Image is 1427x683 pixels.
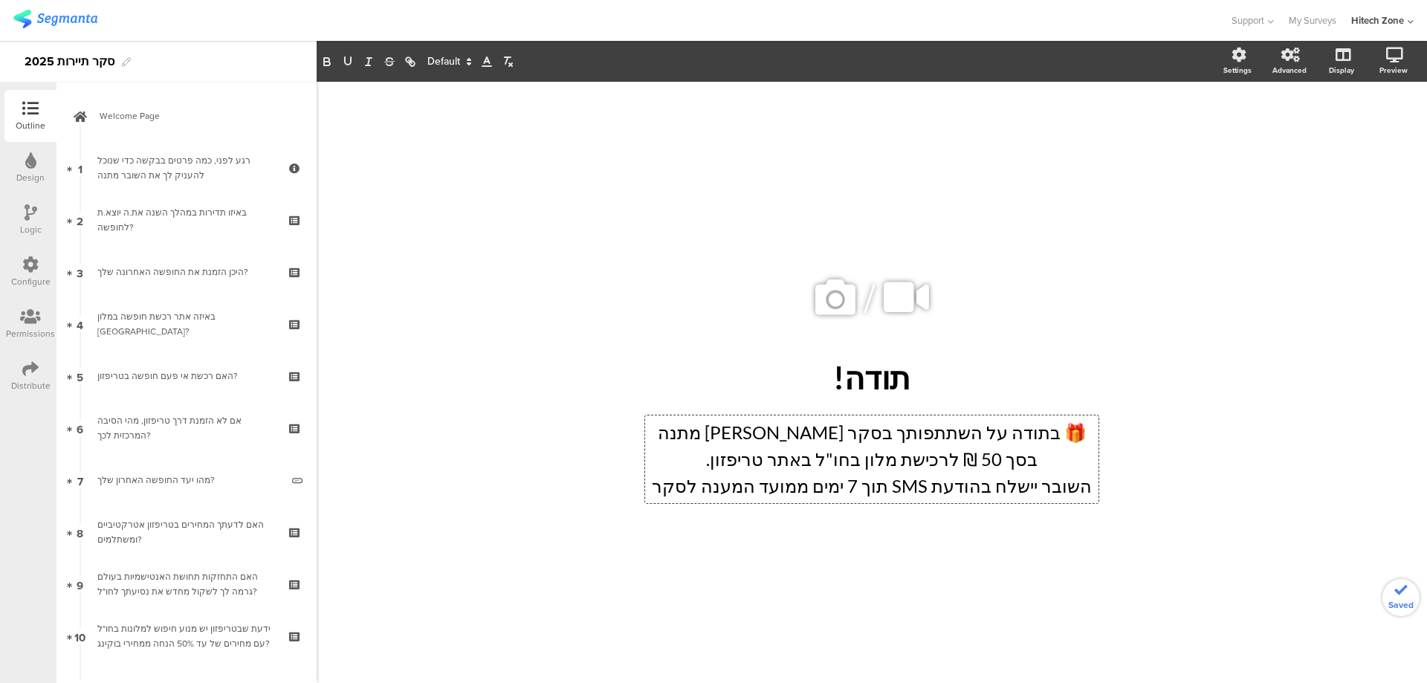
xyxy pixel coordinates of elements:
div: באיזו תדירות במהלך השנה את.ה יוצא.ת לחופשה? [97,205,275,235]
div: מהו יעד החופשה האחרון שלך? [97,473,281,488]
span: 5 [77,368,83,384]
div: Advanced [1272,65,1307,76]
div: סקר תיירות 2025 [25,50,114,74]
span: 9 [77,576,83,592]
div: היכן הזמנת את החופשה האחרונה שלך? [97,265,275,279]
span: 8 [77,524,83,540]
span: 3 [77,264,83,280]
div: Configure [11,275,51,288]
div: Hitech Zone [1351,13,1404,27]
a: 3 היכן הזמנת את החופשה האחרונה שלך? [60,246,313,298]
p: השובר יישלח בהודעת SMS תוך 7 ימים ממועד המענה לסקר [649,473,1095,499]
span: Saved [1388,598,1414,612]
a: 6 אם לא הזמנת דרך טריפזון, מהי הסיבה המרכזית לכך? [60,402,313,454]
span: 6 [77,420,83,436]
div: Settings [1223,65,1252,76]
span: 7 [77,472,83,488]
div: Preview [1379,65,1408,76]
div: האם לדעתך המחירים בטריפזון אטרקטיביים ומשתלמים? [97,517,275,547]
a: 5 האם רכשת אי פעם חופשה בטריפזון? [60,350,313,402]
div: Display [1329,65,1354,76]
span: 2 [77,212,83,228]
a: 10 ידעת שבטריפזון יש מנוע חיפוש למלונות בחו"ל עם מחירים של עד 50% הנחה ממחירי בוקינג? [60,610,313,662]
span: / [864,269,876,328]
p: תודה! [597,359,1147,397]
div: Design [16,171,45,184]
a: 7 מהו יעד החופשה האחרון שלך? [60,454,313,506]
a: Welcome Page [60,90,313,142]
a: 1 רגע לפני, כמה פרטים בבקשה כדי שנוכל להעניק לך את השובר מתנה [60,142,313,194]
a: 8 האם לדעתך המחירים בטריפזון אטרקטיביים ומשתלמים? [60,506,313,558]
div: באיזה אתר רכשת חופשה במלון בישראל? [97,309,275,339]
div: אם לא הזמנת דרך טריפזון, מהי הסיבה המרכזית לכך? [97,413,275,443]
div: ידעת שבטריפזון יש מנוע חיפוש למלונות בחו"ל עם מחירים של עד 50% הנחה ממחירי בוקינג? [97,621,275,651]
img: segmanta logo [13,10,97,28]
div: האם רכשת אי פעם חופשה בטריפזון? [97,369,275,383]
span: 1 [78,160,82,176]
p: 🎁 בתודה על השתתפותך בסקר [PERSON_NAME] מתנה בסך 50 ₪ לרכישת מלון בחו"ל באתר טריפזון. [649,419,1095,473]
a: 4 באיזה אתר רכשת חופשה במלון [GEOGRAPHIC_DATA]? [60,298,313,350]
span: Welcome Page [100,109,290,123]
div: רגע לפני, כמה פרטים בבקשה כדי שנוכל להעניק לך את השובר מתנה [97,153,275,183]
div: Outline [16,119,45,132]
div: Logic [20,223,42,236]
a: 2 באיזו תדירות במהלך השנה את.ה יוצא.ת לחופשה? [60,194,313,246]
span: 4 [77,316,83,332]
a: 9 האם התחזקות תחושת האנטישמיות בעולם גרמה לך לשקול מחדש את נסיעתך לחו"ל? [60,558,313,610]
div: האם התחזקות תחושת האנטישמיות בעולם גרמה לך לשקול מחדש את נסיעתך לחו"ל? [97,569,275,599]
div: Permissions [6,327,55,340]
span: 10 [74,628,85,644]
div: Distribute [11,379,51,392]
span: Support [1232,13,1264,27]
